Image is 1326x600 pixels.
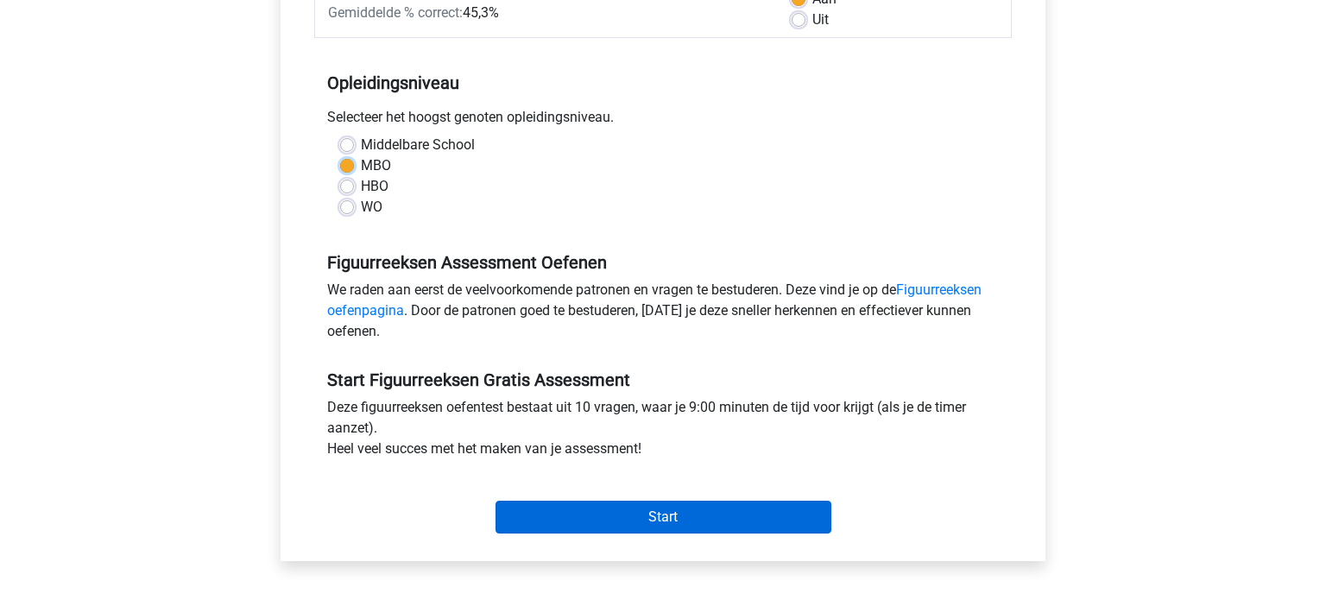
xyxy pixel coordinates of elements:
div: 45,3% [315,3,779,23]
h5: Opleidingsniveau [327,66,999,100]
div: We raden aan eerst de veelvoorkomende patronen en vragen te bestuderen. Deze vind je op de . Door... [314,280,1012,349]
h5: Figuurreeksen Assessment Oefenen [327,252,999,273]
label: HBO [361,176,388,197]
label: MBO [361,155,391,176]
label: WO [361,197,382,218]
input: Start [496,501,831,534]
div: Selecteer het hoogst genoten opleidingsniveau. [314,107,1012,135]
label: Uit [812,9,829,30]
h5: Start Figuurreeksen Gratis Assessment [327,369,999,390]
label: Middelbare School [361,135,475,155]
span: Gemiddelde % correct: [328,4,463,21]
div: Deze figuurreeksen oefentest bestaat uit 10 vragen, waar je 9:00 minuten de tijd voor krijgt (als... [314,397,1012,466]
